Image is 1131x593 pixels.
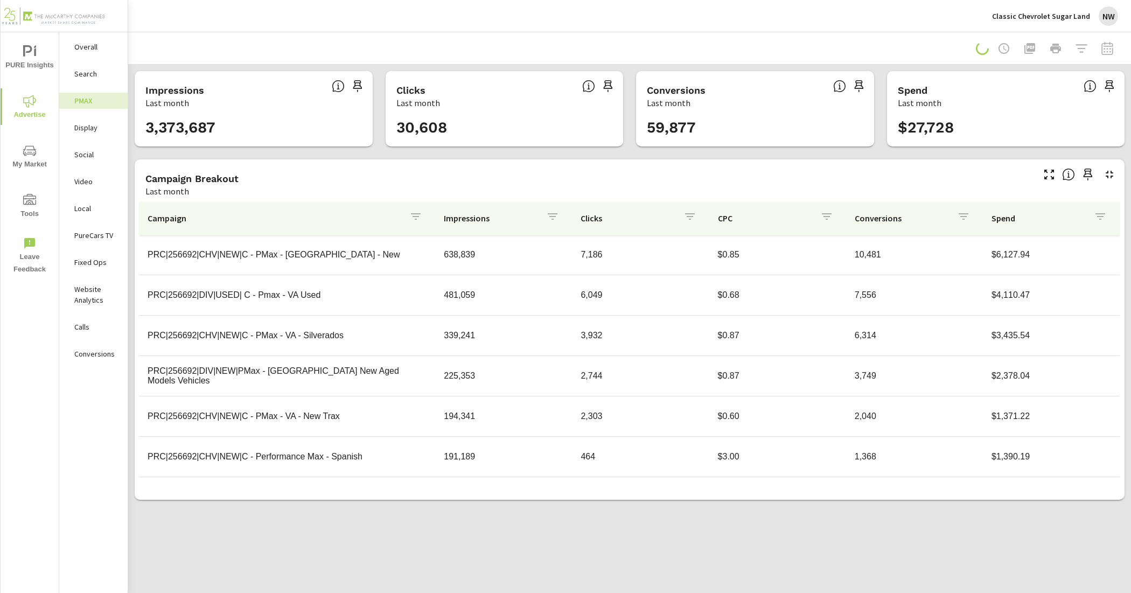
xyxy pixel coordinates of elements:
td: 1,368 [846,443,983,470]
span: The number of times an ad was shown on your behalf. [332,80,345,93]
span: PURE Insights [4,45,55,72]
p: Impressions [444,213,537,224]
td: PRC|256692|CHV|NEW|C - Performance Max - Spanish [139,443,435,470]
td: $0.87 [709,362,846,389]
td: $3.00 [709,443,846,470]
div: Calls [59,319,128,335]
h3: 30,608 [396,118,613,137]
p: Conversions [855,213,948,224]
td: 638,839 [435,241,572,268]
button: Make Fullscreen [1041,166,1058,183]
span: The number of times an ad was clicked by a consumer. [582,80,595,93]
span: Save this to your personalized report [850,78,868,95]
p: Last month [898,96,941,109]
td: 225,353 [435,362,572,389]
h5: Campaign Breakout [145,173,239,184]
td: 464 [572,443,709,470]
span: My Market [4,144,55,171]
p: CPC [718,213,812,224]
span: Tools [4,194,55,220]
p: Last month [145,185,189,198]
div: PMAX [59,93,128,109]
td: $2,378.04 [983,362,1120,389]
p: Video [74,176,119,187]
td: 481,059 [435,282,572,309]
td: $3,435.54 [983,322,1120,349]
p: Social [74,149,119,160]
div: Conversions [59,346,128,362]
p: Website Analytics [74,284,119,305]
button: Minimize Widget [1101,166,1118,183]
p: Classic Chevrolet Sugar Land [992,11,1090,21]
td: $1,371.22 [983,403,1120,430]
div: Social [59,146,128,163]
span: Total Conversions include Actions, Leads and Unmapped. [833,80,846,93]
td: $4,110.47 [983,282,1120,309]
span: Save this to your personalized report [599,78,617,95]
td: 2,303 [572,403,709,430]
h3: 59,877 [647,118,863,137]
td: PRC|256692|CHV|NEW|C - PMax - [GEOGRAPHIC_DATA] - New [139,241,435,268]
p: Last month [145,96,189,109]
p: PureCars TV [74,230,119,241]
h3: 3,373,687 [145,118,362,137]
p: Overall [74,41,119,52]
td: $0.68 [709,282,846,309]
h5: Spend [898,85,927,96]
span: Leave Feedback [4,237,55,276]
h5: Impressions [145,85,204,96]
div: Fixed Ops [59,254,128,270]
td: $0.87 [709,322,846,349]
p: Local [74,203,119,214]
td: 7,556 [846,282,983,309]
p: Display [74,122,119,133]
p: PMAX [74,95,119,106]
td: 3,749 [846,362,983,389]
td: 339,241 [435,322,572,349]
td: 10,481 [846,241,983,268]
td: 3,932 [572,322,709,349]
td: PRC|256692|CHV|NEW|C - PMax - VA - Silverados [139,322,435,349]
h3: $27,728 [898,118,1114,137]
div: Video [59,173,128,190]
h5: Clicks [396,85,425,96]
td: $0.85 [709,241,846,268]
td: 194,341 [435,403,572,430]
span: The amount of money spent on advertising during the period. [1084,80,1097,93]
td: $1,390.19 [983,443,1120,470]
p: Fixed Ops [74,257,119,268]
td: $0.60 [709,403,846,430]
p: Calls [74,322,119,332]
p: Campaign [148,213,401,224]
p: Clicks [581,213,674,224]
h5: Conversions [647,85,706,96]
span: Advertise [4,95,55,121]
td: 7,186 [572,241,709,268]
p: Spend [992,213,1085,224]
td: PRC|256692|CHV|NEW|C - PMax - [GEOGRAPHIC_DATA] - [GEOGRAPHIC_DATA]/[GEOGRAPHIC_DATA] [139,479,435,515]
div: Local [59,200,128,217]
td: 2,040 [846,403,983,430]
td: 6,314 [846,322,983,349]
td: PRC|256692|DIV|NEW|PMax - [GEOGRAPHIC_DATA] New Aged Models Vehicles [139,358,435,394]
td: 2,744 [572,362,709,389]
td: 6,049 [572,282,709,309]
div: PureCars TV [59,227,128,243]
span: Save this to your personalized report [1101,78,1118,95]
span: This is a summary of PMAX performance results by campaign. Each column can be sorted. [1062,168,1075,181]
p: Search [74,68,119,79]
p: Last month [396,96,440,109]
div: Search [59,66,128,82]
td: 191,189 [435,443,572,470]
div: Display [59,120,128,136]
p: Conversions [74,348,119,359]
div: Website Analytics [59,281,128,308]
div: NW [1099,6,1118,26]
div: Overall [59,39,128,55]
p: Last month [647,96,690,109]
td: PRC|256692|CHV|NEW|C - PMax - VA - New Trax [139,403,435,430]
div: nav menu [1,32,59,280]
span: Save this to your personalized report [349,78,366,95]
td: $6,127.94 [983,241,1120,268]
td: PRC|256692|DIV|USED| C - Pmax - VA Used [139,282,435,309]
